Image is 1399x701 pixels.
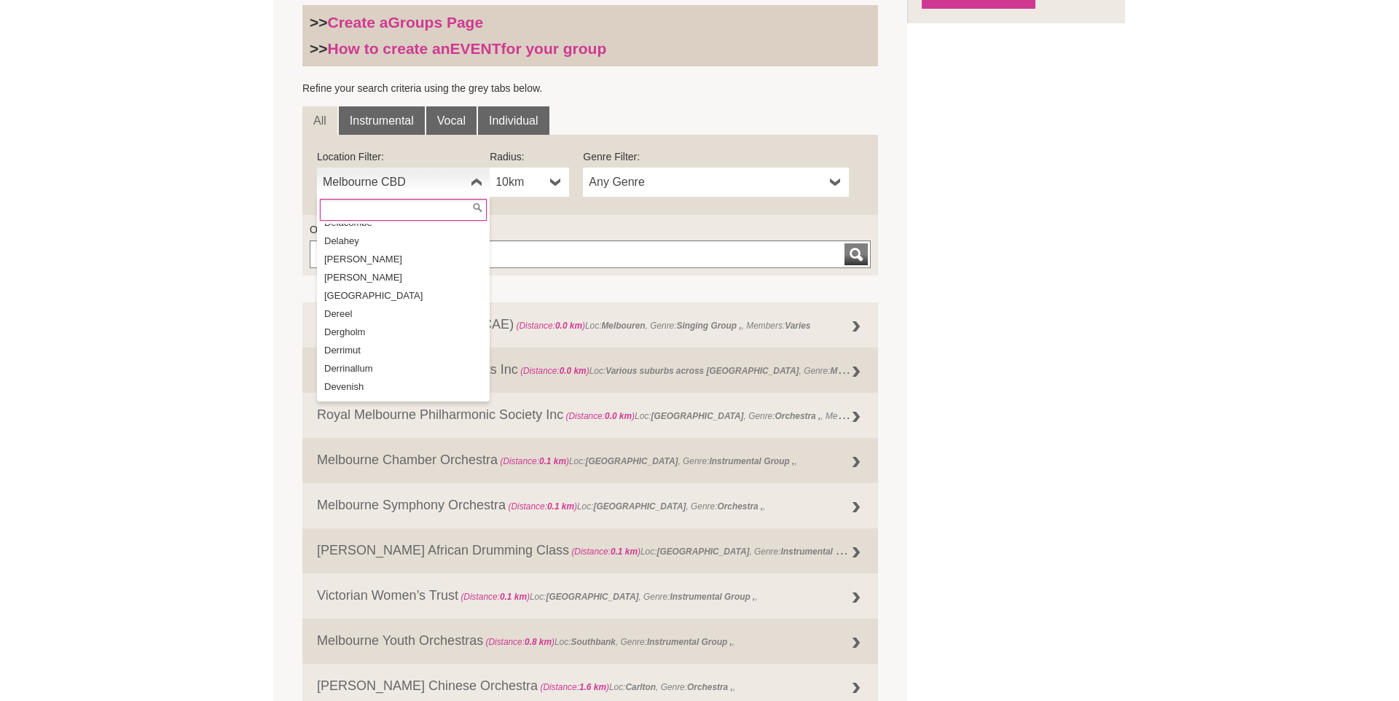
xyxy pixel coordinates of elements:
li: Delahey [320,232,490,250]
strong: [GEOGRAPHIC_DATA] [651,411,744,421]
p: Refine your search criteria using the grey tabs below. [302,81,878,95]
strong: Instrumental Group , [647,637,732,647]
strong: Melbouren [601,321,645,331]
span: (Distance: ) [520,366,589,376]
a: [PERSON_NAME] African Drumming Class (Distance:0.1 km)Loc:[GEOGRAPHIC_DATA], Genre:Instrumental G... [302,528,878,573]
strong: 0.1 km [547,501,574,512]
a: Centre For Adult Education (CAE) (Distance:0.0 km)Loc:Melbouren, Genre:Singing Group ,, Members:V... [302,302,878,348]
h3: >> [310,39,871,58]
a: Create aGroups Page [328,14,484,31]
a: Any Genre [583,168,849,197]
span: Loc: , Genre: , [498,456,797,466]
strong: [GEOGRAPHIC_DATA] [593,501,686,512]
strong: [GEOGRAPHIC_DATA] [657,547,749,557]
strong: Instrumental Group , [709,456,794,466]
strong: 0.0 km [555,321,582,331]
span: (Distance: ) [485,637,554,647]
label: Location Filter: [317,149,490,164]
a: 10km [490,168,569,197]
a: Individual [478,106,549,136]
span: Melbourne CBD [323,173,465,191]
label: Radius: [490,149,569,164]
a: Instrumental [339,106,425,136]
strong: Carlton [625,682,656,692]
span: (Distance: ) [461,592,530,602]
span: Loc: , Genre: , Members: [514,321,810,331]
strong: Orchestra , [687,682,733,692]
span: (Distance: ) [508,501,577,512]
h3: >> [310,13,871,32]
a: Vocal [426,106,477,136]
span: Loc: , Genre: , [538,682,735,692]
li: [PERSON_NAME] [320,268,490,286]
span: Any Genre [589,173,824,191]
strong: 1.6 km [579,682,606,692]
span: (Distance: ) [540,682,609,692]
strong: 0.1 km [539,456,566,466]
strong: 160 [864,411,879,421]
a: All [302,106,337,136]
strong: EVENT [450,40,501,57]
a: Melbourne Youth Orchestras (Distance:0.8 km)Loc:Southbank, Genre:Instrumental Group ,, [302,619,878,664]
span: Loc: , Genre: , [506,501,765,512]
strong: Various suburbs across [GEOGRAPHIC_DATA] [606,366,799,376]
a: Melbourne CBD [317,168,490,197]
a: Victorian Women’s Trust (Distance:0.1 km)Loc:[GEOGRAPHIC_DATA], Genre:Instrumental Group ,, [302,573,878,619]
strong: 0.1 km [611,547,638,557]
li: [GEOGRAPHIC_DATA] [320,286,490,305]
strong: 0.8 km [525,637,552,647]
li: Dereel [320,305,490,323]
strong: Orchestra , [717,501,763,512]
span: (Distance: ) [571,547,640,557]
strong: Varies [785,321,810,331]
li: Derrimut [320,341,490,359]
a: How to create anEVENTfor your group [328,40,607,57]
strong: Southbank [571,637,615,647]
span: 10km [495,173,544,191]
strong: [GEOGRAPHIC_DATA] [585,456,678,466]
strong: Music Session (regular) , [831,362,933,377]
strong: Groups Page [388,14,483,31]
span: Loc: , Genre: , [483,637,734,647]
label: Or find a Group by Keywords [310,222,871,237]
strong: Instrumental Group , [780,543,866,557]
li: Devenish [320,377,490,396]
strong: 0.0 km [605,411,632,421]
span: (Distance: ) [516,321,585,331]
span: Loc: , Genre: , [569,543,869,557]
strong: 0.0 km [560,366,587,376]
span: Loc: , Genre: , Members: [563,407,878,422]
a: Friends of the Team of Pianists Inc (Distance:0.0 km)Loc:Various suburbs across [GEOGRAPHIC_DATA]... [302,348,878,393]
strong: Singing Group , [677,321,742,331]
a: Melbourne Chamber Orchestra (Distance:0.1 km)Loc:[GEOGRAPHIC_DATA], Genre:Instrumental Group ,, [302,438,878,483]
li: Derrinallum [320,359,490,377]
span: (Distance: ) [565,411,635,421]
li: [PERSON_NAME] [320,396,490,414]
strong: Orchestra , [775,411,821,421]
li: [PERSON_NAME] [320,250,490,268]
a: Melbourne Symphony Orchestra (Distance:0.1 km)Loc:[GEOGRAPHIC_DATA], Genre:Orchestra ,, [302,483,878,528]
strong: 0.1 km [500,592,527,602]
label: Genre Filter: [583,149,849,164]
strong: [GEOGRAPHIC_DATA] [546,592,638,602]
span: Loc: , Genre: , [518,362,936,377]
a: Royal Melbourne Philharmonic Society Inc (Distance:0.0 km)Loc:[GEOGRAPHIC_DATA], Genre:Orchestra ... [302,393,878,438]
span: Loc: , Genre: , [458,592,758,602]
strong: Instrumental Group , [670,592,755,602]
li: Dergholm [320,323,490,341]
span: (Distance: ) [500,456,569,466]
